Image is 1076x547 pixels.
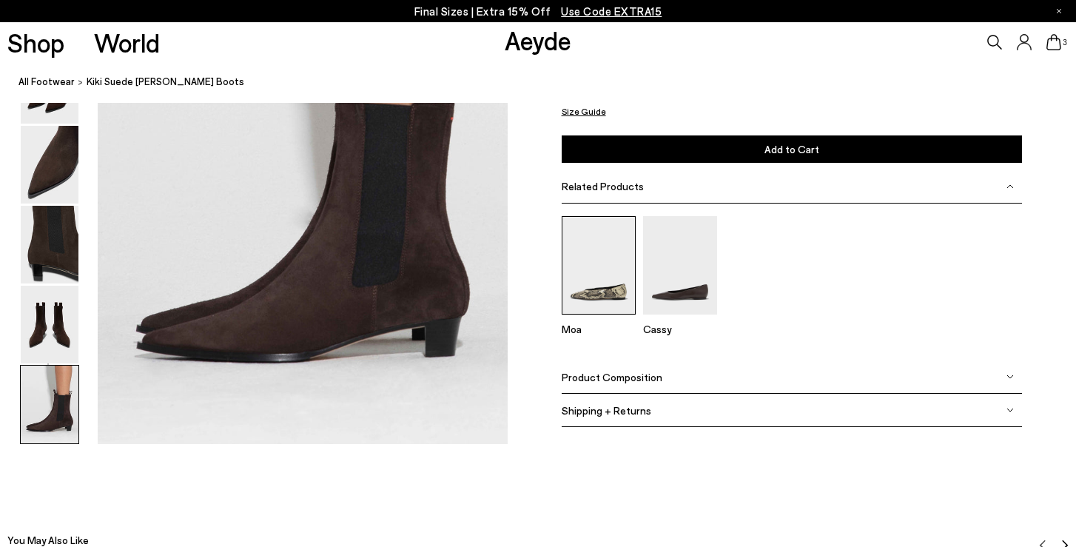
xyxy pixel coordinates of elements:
[21,126,78,204] img: Kiki Suede Chelsea Boots - Image 3
[7,30,64,56] a: Shop
[87,74,244,90] span: Kiki Suede [PERSON_NAME] Boots
[764,143,819,155] span: Add to Cart
[562,305,636,336] a: Moa Pointed-Toe Flats Moa
[505,24,571,56] a: Aeyde
[21,206,78,283] img: Kiki Suede Chelsea Boots - Image 4
[1061,38,1069,47] span: 3
[1006,374,1014,381] img: svg%3E
[562,102,606,121] button: Size Guide
[19,62,1076,103] nav: breadcrumb
[562,180,644,192] span: Related Products
[21,366,78,443] img: Kiki Suede Chelsea Boots - Image 6
[643,216,717,315] img: Cassy Pointed-Toe Flats
[562,323,636,336] p: Moa
[94,30,160,56] a: World
[562,404,651,417] span: Shipping + Returns
[561,4,662,18] span: Navigate to /collections/ss25-final-sizes
[1046,34,1061,50] a: 3
[643,305,717,336] a: Cassy Pointed-Toe Flats Cassy
[562,216,636,315] img: Moa Pointed-Toe Flats
[1006,183,1014,190] img: svg%3E
[562,371,662,383] span: Product Composition
[19,74,75,90] a: All Footwear
[21,286,78,363] img: Kiki Suede Chelsea Boots - Image 5
[414,2,662,21] p: Final Sizes | Extra 15% Off
[562,135,1023,163] button: Add to Cart
[1006,407,1014,415] img: svg%3E
[643,323,717,336] p: Cassy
